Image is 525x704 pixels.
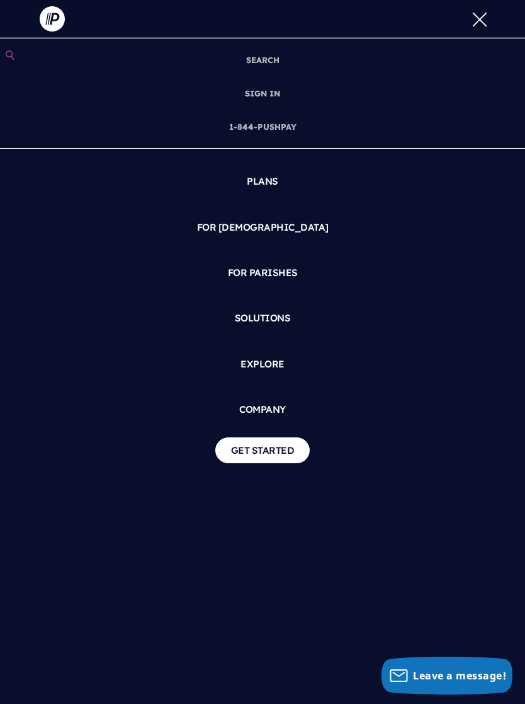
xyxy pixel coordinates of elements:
a: FOR PARISHES [10,255,515,291]
a: FOR [DEMOGRAPHIC_DATA] [10,210,515,245]
a: GET STARTED [215,437,310,463]
a: 1-844-PUSHPAY [224,110,302,144]
a: COMPANY [10,392,515,427]
a: SIGN IN [240,77,285,110]
a: EXPLORE [10,347,515,382]
a: PLANS [10,164,515,199]
button: Leave a message! [381,657,512,695]
a: SEARCH [241,43,285,77]
a: SOLUTIONS [10,301,515,336]
span: Leave a message! [413,669,506,683]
